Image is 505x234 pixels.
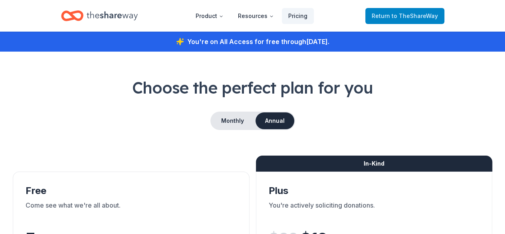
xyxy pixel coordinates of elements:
[189,8,230,24] button: Product
[269,184,480,197] div: Plus
[392,12,438,19] span: to TheShareWay
[189,6,314,25] nav: Main
[365,8,444,24] a: Returnto TheShareWay
[13,76,492,99] h1: Choose the perfect plan for you
[232,8,280,24] button: Resources
[211,112,254,129] button: Monthly
[26,184,237,197] div: Free
[61,6,138,25] a: Home
[26,200,237,223] div: Come see what we're all about.
[282,8,314,24] a: Pricing
[255,112,294,129] button: Annual
[372,11,438,21] span: Return
[269,200,480,223] div: You're actively soliciting donations.
[256,156,493,172] div: In-Kind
